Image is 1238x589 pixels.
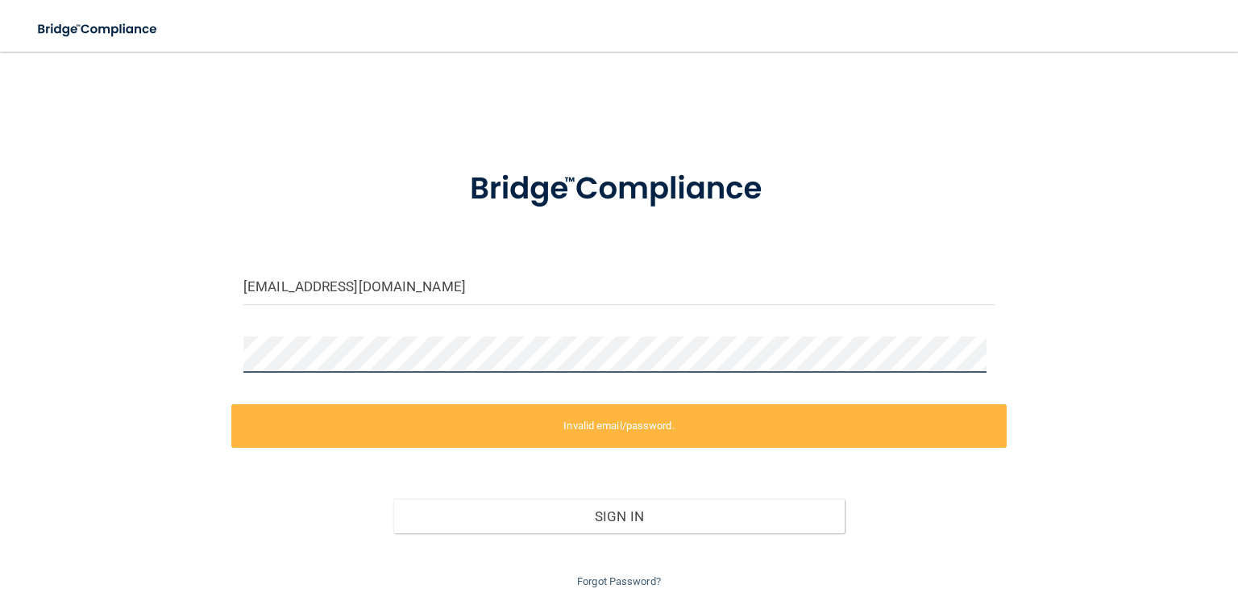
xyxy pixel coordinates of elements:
label: Invalid email/password. [231,404,1007,448]
a: Forgot Password? [577,575,661,587]
img: bridge_compliance_login_screen.278c3ca4.svg [438,148,801,230]
img: bridge_compliance_login_screen.278c3ca4.svg [24,13,172,46]
button: Sign In [393,499,844,534]
input: Email [243,269,995,305]
iframe: Drift Widget Chat Controller [960,483,1219,547]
